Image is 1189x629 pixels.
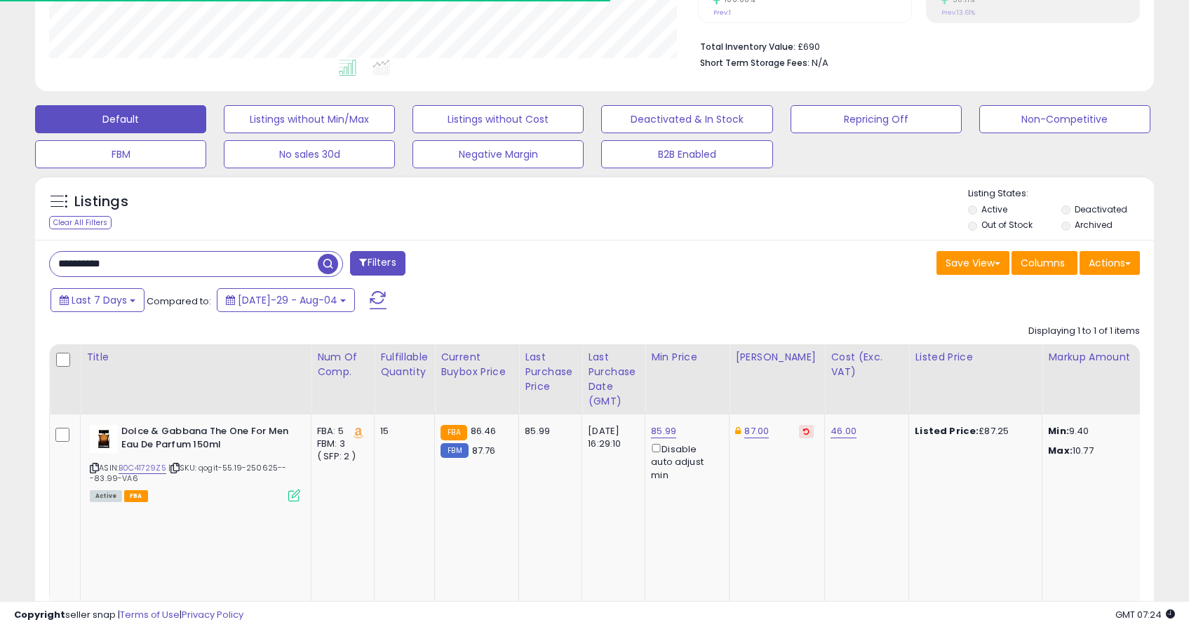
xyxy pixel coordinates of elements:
li: £690 [700,37,1129,54]
div: Listed Price [915,350,1036,365]
a: Privacy Policy [182,608,243,621]
div: seller snap | | [14,609,243,622]
span: Columns [1021,256,1065,270]
div: Last Purchase Date (GMT) [588,350,639,409]
div: Cost (Exc. VAT) [831,350,903,379]
span: 2025-08-12 07:24 GMT [1115,608,1175,621]
img: 31lL0g2Fx8L._SL40_.jpg [90,425,118,453]
small: FBM [441,443,468,458]
button: Listings without Cost [412,105,584,133]
span: | SKU: qogit-55.19-250625---83.99-VA6 [90,462,287,483]
button: B2B Enabled [601,140,772,168]
span: Compared to: [147,295,211,308]
div: ( SFP: 2 ) [317,450,363,463]
span: 87.76 [472,444,496,457]
span: FBA [124,490,148,502]
b: Dolce & Gabbana The One For Men Eau De Parfum 150ml [121,425,292,454]
strong: Max: [1048,444,1073,457]
div: Disable auto adjust min [651,441,718,482]
p: 9.40 [1048,425,1164,438]
button: Deactivated & In Stock [601,105,772,133]
label: Deactivated [1075,203,1127,215]
button: Last 7 Days [51,288,145,312]
button: No sales 30d [224,140,395,168]
div: Fulfillable Quantity [380,350,429,379]
b: Total Inventory Value: [700,41,795,53]
span: N/A [812,56,828,69]
label: Archived [1075,219,1113,231]
div: FBA: 5 [317,425,363,438]
div: Displaying 1 to 1 of 1 items [1028,325,1140,338]
button: Columns [1012,251,1077,275]
span: [DATE]-29 - Aug-04 [238,293,337,307]
div: ASIN: [90,425,300,500]
h5: Listings [74,192,128,212]
div: Markup Amount [1048,350,1169,365]
strong: Min: [1048,424,1069,438]
button: Filters [350,251,405,276]
a: 46.00 [831,424,857,438]
a: 85.99 [651,424,676,438]
div: [PERSON_NAME] [735,350,819,365]
a: B0C41729Z5 [119,462,166,474]
small: Prev: 13.61% [941,8,975,17]
p: Listing States: [968,187,1154,201]
div: £87.25 [915,425,1031,438]
button: Listings without Min/Max [224,105,395,133]
small: FBA [441,425,466,440]
a: Terms of Use [120,608,180,621]
div: Clear All Filters [49,216,112,229]
span: All listings currently available for purchase on Amazon [90,490,122,502]
i: Revert to store-level Dynamic Max Price [803,428,810,435]
div: [DATE] 16:29:10 [588,425,634,450]
div: FBM: 3 [317,438,363,450]
button: [DATE]-29 - Aug-04 [217,288,355,312]
div: Num of Comp. [317,350,368,379]
label: Out of Stock [981,219,1033,231]
div: Title [86,350,305,365]
i: This overrides the store level Dynamic Max Price for this listing [735,426,741,435]
button: FBM [35,140,206,168]
button: Negative Margin [412,140,584,168]
b: Short Term Storage Fees: [700,57,810,69]
button: Default [35,105,206,133]
button: Save View [936,251,1009,275]
div: Min Price [651,350,723,365]
div: Last Purchase Price [525,350,576,394]
b: Listed Price: [915,424,979,438]
p: 10.77 [1048,445,1164,457]
div: 15 [380,425,424,438]
span: Last 7 Days [72,293,127,307]
span: 86.46 [471,424,497,438]
button: Actions [1080,251,1140,275]
small: Prev: 1 [713,8,731,17]
button: Repricing Off [791,105,962,133]
div: Current Buybox Price [441,350,513,379]
div: 85.99 [525,425,571,438]
button: Non-Competitive [979,105,1150,133]
a: 87.00 [744,424,769,438]
strong: Copyright [14,608,65,621]
label: Active [981,203,1007,215]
